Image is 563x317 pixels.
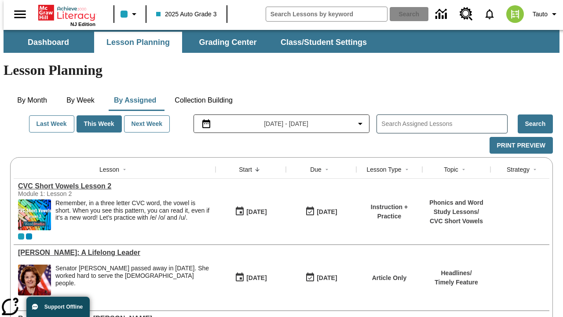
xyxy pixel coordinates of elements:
[317,273,337,284] div: [DATE]
[444,165,458,174] div: Topic
[322,164,332,175] button: Sort
[94,32,182,53] button: Lesson Planning
[252,164,263,175] button: Sort
[239,165,252,174] div: Start
[18,182,211,190] div: CVC Short Vowels Lesson 2
[507,165,530,174] div: Strategy
[184,32,272,53] button: Grading Center
[4,62,559,78] h1: Lesson Planning
[372,273,407,283] p: Article Only
[274,32,374,53] button: Class/Student Settings
[58,90,102,111] button: By Week
[55,199,211,230] div: Remember, in a three letter CVC word, the vowel is short. When you see this pattern, you can read...
[317,206,337,217] div: [DATE]
[501,3,529,26] button: Select a new avatar
[70,22,95,27] span: NJ Edition
[55,265,211,295] div: Senator Dianne Feinstein passed away in September 2023. She worked hard to serve the American peo...
[478,3,501,26] a: Notifications
[117,6,143,22] button: Class color is light blue. Change class color
[124,115,170,133] button: Next Week
[18,182,211,190] a: CVC Short Vowels Lesson 2, Lessons
[18,249,211,257] div: Dianne Feinstein: A Lifelong Leader
[168,90,240,111] button: Collection Building
[530,164,540,175] button: Sort
[458,164,469,175] button: Sort
[402,164,412,175] button: Sort
[44,304,83,310] span: Support Offline
[266,7,387,21] input: search field
[490,137,553,154] button: Print Preview
[361,203,418,221] p: Instruction + Practice
[246,206,267,217] div: [DATE]
[4,30,559,53] div: SubNavbar
[355,118,366,129] svg: Collapse Date Range Filter
[7,1,33,27] button: Open side menu
[10,90,54,111] button: By Month
[18,249,211,257] a: Dianne Feinstein: A Lifelong Leader, Lessons
[18,190,150,197] div: Module 1: Lesson 2
[99,165,119,174] div: Lesson
[529,6,563,22] button: Profile/Settings
[310,165,322,174] div: Due
[427,217,486,226] p: CVC Short Vowels
[77,115,122,133] button: This Week
[107,90,163,111] button: By Assigned
[435,269,478,278] p: Headlines /
[55,265,211,287] div: Senator [PERSON_NAME] passed away in [DATE]. She worked hard to serve the [DEMOGRAPHIC_DATA] people.
[26,297,90,317] button: Support Offline
[55,199,211,221] p: Remember, in a three letter CVC word, the vowel is short. When you see this pattern, you can read...
[29,115,74,133] button: Last Week
[264,119,308,129] span: [DATE] - [DATE]
[119,164,130,175] button: Sort
[4,32,375,53] div: SubNavbar
[18,233,24,240] div: Current Class
[430,2,454,26] a: Data Center
[302,269,340,286] button: 08/14/25: Last day the lesson can be accessed
[454,2,478,26] a: Resource Center, Will open in new tab
[533,10,548,19] span: Tauto
[435,278,478,287] p: Timely Feature
[18,199,51,230] img: CVC Short Vowels Lesson 2.
[38,3,95,27] div: Home
[381,118,507,130] input: Search Assigned Lessons
[302,203,340,220] button: 08/14/25: Last day the lesson can be accessed
[26,233,32,240] div: OL 2025 Auto Grade 4
[232,269,270,286] button: 08/14/25: First time the lesson was available
[366,165,401,174] div: Lesson Type
[518,114,553,133] button: Search
[38,4,95,22] a: Home
[156,10,217,19] span: 2025 Auto Grade 3
[197,118,366,129] button: Select the date range menu item
[506,5,524,23] img: avatar image
[246,273,267,284] div: [DATE]
[18,265,51,295] img: Senator Dianne Feinstein of California smiles with the U.S. flag behind her.
[427,198,486,217] p: Phonics and Word Study Lessons /
[4,32,92,53] button: Dashboard
[232,203,270,220] button: 08/14/25: First time the lesson was available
